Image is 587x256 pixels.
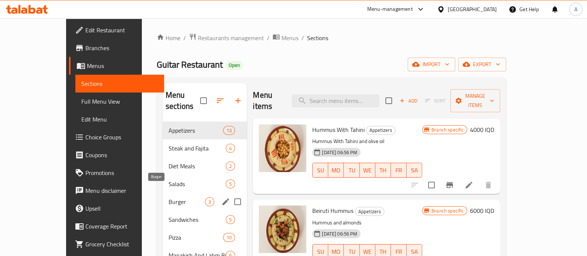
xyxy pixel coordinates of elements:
[363,165,372,176] span: WE
[456,91,494,110] span: Manage items
[366,126,395,135] span: Appetizers
[448,5,497,13] div: [GEOGRAPHIC_DATA]
[267,33,270,42] li: /
[367,5,413,14] div: Menu-management
[169,162,226,171] div: Diet Meals
[259,124,306,172] img: Hummus With Tahini
[319,149,360,156] span: [DATE] 06:56 PM
[169,144,226,153] span: Steak and Fajita
[69,146,164,164] a: Coupons
[378,165,388,176] span: TH
[226,145,235,152] span: 4
[312,218,422,227] p: Hummus and almonds
[428,126,467,133] span: Branch specific
[169,179,226,188] span: Salads
[189,33,264,43] a: Restaurants management
[69,57,164,75] a: Menus
[301,33,304,42] li: /
[226,62,243,68] span: Open
[312,137,422,146] p: Hummus With Tahini and olive oil
[414,60,449,69] span: import
[226,144,235,153] div: items
[259,205,306,253] img: Beiruti Hummus
[397,95,420,107] button: Add
[312,124,365,135] span: Hummus With Tahini
[85,240,158,249] span: Grocery Checklist
[312,163,328,178] button: SU
[157,33,180,42] a: Home
[211,92,229,110] span: Sort sections
[85,150,158,159] span: Coupons
[85,222,158,231] span: Coverage Report
[163,175,247,193] div: Salads5
[420,95,450,107] span: Select section first
[85,168,158,177] span: Promotions
[157,56,223,73] span: Guitar Restaurant
[169,126,223,135] span: Appetizers
[69,128,164,146] a: Choice Groups
[253,90,283,112] h2: Menu items
[479,176,497,194] button: delete
[355,207,384,216] span: Appetizers
[273,33,299,43] a: Menus
[450,89,500,112] button: Manage items
[205,198,214,205] span: 3
[226,181,235,188] span: 5
[81,97,158,106] span: Full Menu View
[163,211,247,229] div: Sandwiches5
[69,200,164,217] a: Upsell
[226,61,243,70] div: Open
[360,163,375,178] button: WE
[407,163,422,178] button: SA
[229,92,247,110] button: Add section
[375,163,391,178] button: TH
[163,139,247,157] div: Steak and Fajita4
[347,165,356,176] span: TU
[381,93,397,108] span: Select section
[398,97,418,105] span: Add
[366,126,395,135] div: Appetizers
[464,181,473,189] a: Edit menu item
[458,58,506,71] button: export
[470,205,494,216] h6: 6000 IQD
[424,177,439,193] span: Select to update
[85,43,158,52] span: Branches
[198,33,264,42] span: Restaurants management
[391,163,407,178] button: FR
[81,79,158,88] span: Sections
[397,95,420,107] span: Add item
[328,163,344,178] button: MO
[312,205,353,216] span: Beiruti Hummus
[69,235,164,253] a: Grocery Checklist
[69,182,164,200] a: Menu disclaimer
[85,186,158,195] span: Menu disclaimer
[163,193,247,211] div: Burger3edit
[69,164,164,182] a: Promotions
[331,165,341,176] span: MO
[69,39,164,57] a: Branches
[226,216,235,223] span: 5
[169,197,205,206] span: Burger
[69,21,164,39] a: Edit Restaurant
[85,26,158,35] span: Edit Restaurant
[81,115,158,124] span: Edit Menu
[85,204,158,213] span: Upsell
[75,110,164,128] a: Edit Menu
[441,176,459,194] button: Branch-specific-item
[428,207,467,214] span: Branch specific
[394,165,404,176] span: FR
[226,163,235,170] span: 2
[183,33,186,42] li: /
[316,165,325,176] span: SU
[205,197,214,206] div: items
[169,215,226,224] span: Sandwiches
[307,33,328,42] span: Sections
[223,233,235,242] div: items
[226,162,235,171] div: items
[69,217,164,235] a: Coverage Report
[169,233,223,242] span: Pizza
